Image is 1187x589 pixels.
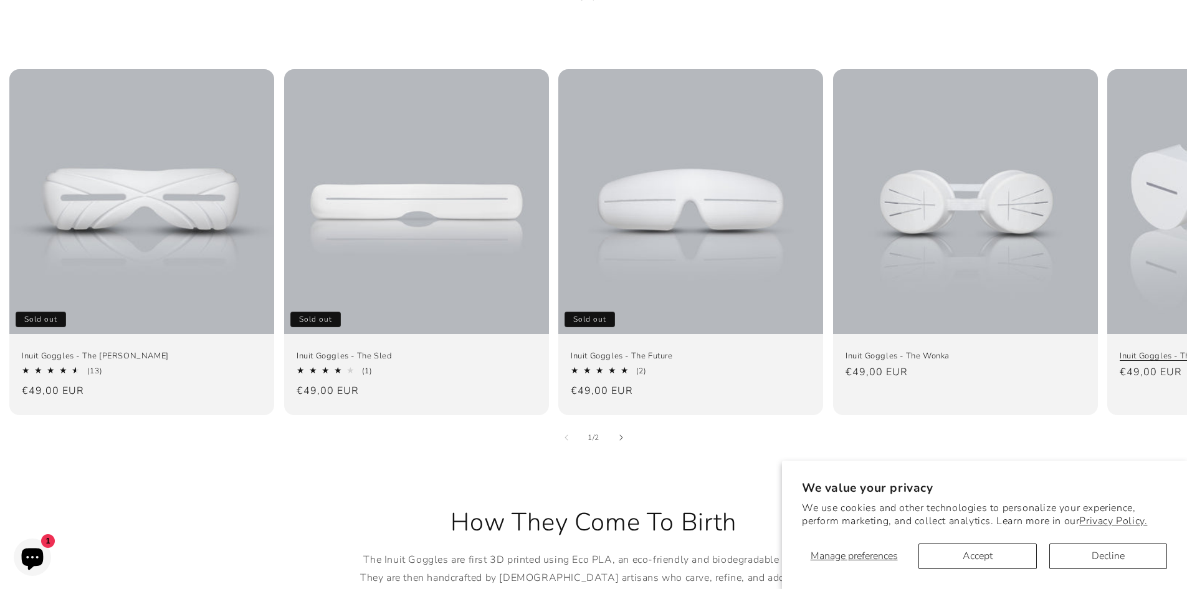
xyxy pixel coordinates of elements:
a: Inuit Goggles - The [PERSON_NAME] [22,350,262,361]
button: Decline [1049,544,1167,569]
span: Manage preferences [811,549,898,563]
button: Accept [918,544,1036,569]
a: Inuit Goggles - The Future [571,350,811,361]
span: 1 [588,431,593,444]
a: Inuit Goggles - The Sled [297,350,536,361]
h2: We value your privacy [802,481,1167,496]
a: Inuit Goggles - The Wonka [846,350,1085,361]
h2: How They Come To Birth [351,506,837,539]
inbox-online-store-chat: Shopify online store chat [10,539,55,579]
button: Slide right [608,424,635,451]
a: Privacy Policy. [1079,514,1147,528]
p: We use cookies and other technologies to personalize your experience, perform marketing, and coll... [802,502,1167,528]
span: / [593,431,595,444]
button: Manage preferences [802,544,906,569]
button: Slide left [553,424,580,451]
span: 2 [594,431,599,444]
